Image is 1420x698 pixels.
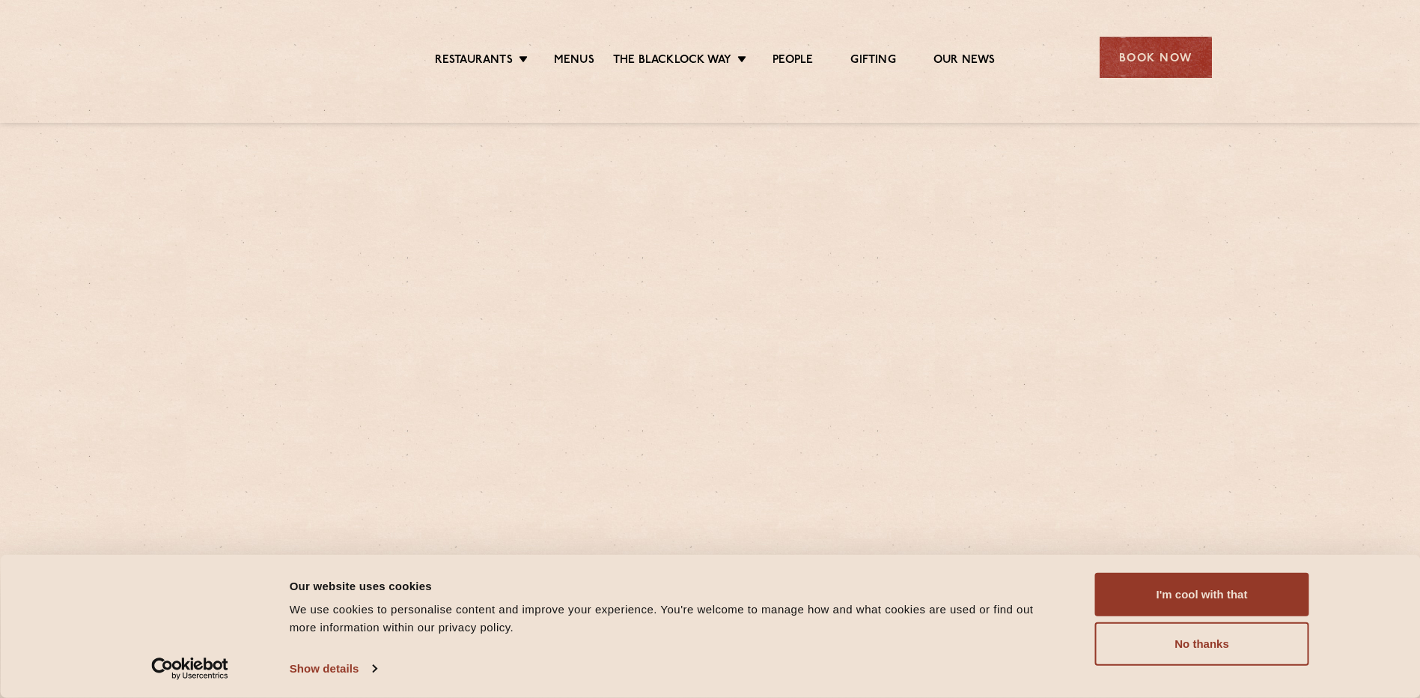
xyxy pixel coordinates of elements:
a: Restaurants [435,53,513,70]
img: svg%3E [209,14,338,100]
a: People [773,53,813,70]
a: Usercentrics Cookiebot - opens in a new window [124,658,255,680]
a: The Blacklock Way [613,53,731,70]
div: We use cookies to personalise content and improve your experience. You're welcome to manage how a... [290,601,1061,637]
a: Our News [933,53,996,70]
a: Show details [290,658,377,680]
a: Menus [554,53,594,70]
div: Book Now [1100,37,1212,78]
button: I'm cool with that [1095,573,1309,616]
a: Gifting [850,53,895,70]
button: No thanks [1095,622,1309,666]
div: Our website uses cookies [290,577,1061,595]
